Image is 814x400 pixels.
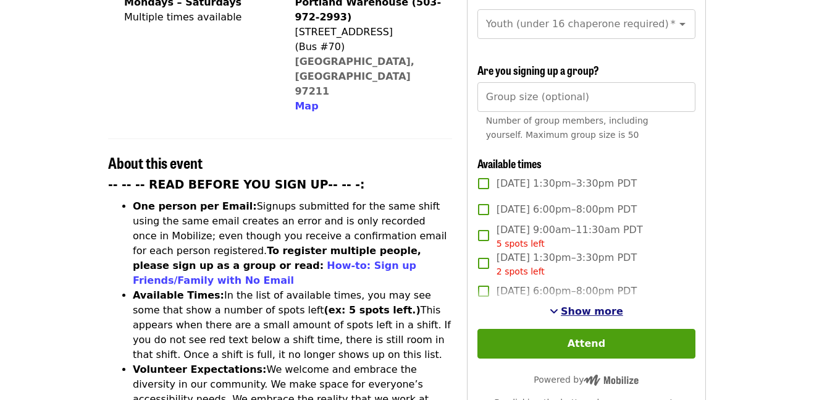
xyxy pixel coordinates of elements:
strong: Available Times: [133,289,224,301]
img: Powered by Mobilize [584,375,639,386]
strong: Volunteer Expectations: [133,364,267,375]
span: 2 spots left [497,266,545,276]
button: Attend [477,329,695,359]
button: Map [295,99,318,114]
span: Number of group members, including yourself. Maximum group size is 50 [486,116,648,140]
strong: One person per Email: [133,200,257,212]
span: Available times [477,155,542,171]
span: Show more [561,305,623,317]
span: [DATE] 6:00pm–8:00pm PDT [497,284,637,299]
a: [GEOGRAPHIC_DATA], [GEOGRAPHIC_DATA] 97211 [295,56,414,97]
div: (Bus #70) [295,40,442,54]
span: About this event [108,151,203,173]
span: Map [295,100,318,112]
span: [DATE] 1:30pm–3:30pm PDT [497,176,637,191]
span: Are you signing up a group? [477,62,599,78]
strong: -- -- -- READ BEFORE YOU SIGN UP-- -- -: [108,178,365,191]
li: Signups submitted for the same shift using the same email creates an error and is only recorded o... [133,199,452,288]
button: See more timeslots [550,304,623,319]
div: Multiple times available [124,10,241,25]
button: Open [674,15,691,33]
a: How-to: Sign up Friends/Family with No Email [133,260,416,286]
div: [STREET_ADDRESS] [295,25,442,40]
input: [object Object] [477,82,695,112]
span: [DATE] 1:30pm–3:30pm PDT [497,250,637,278]
strong: (ex: 5 spots left.) [324,304,420,316]
span: [DATE] 6:00pm–8:00pm PDT [497,202,637,217]
strong: To register multiple people, please sign up as a group or read: [133,245,421,271]
span: [DATE] 9:00am–11:30am PDT [497,223,643,250]
span: 5 spots left [497,239,545,249]
li: In the list of available times, you may see some that show a number of spots left This appears wh... [133,288,452,362]
span: Powered by [534,375,639,385]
